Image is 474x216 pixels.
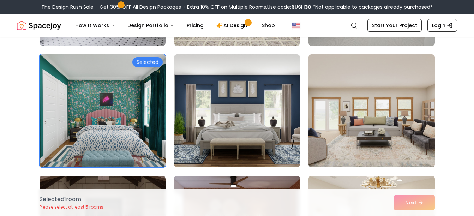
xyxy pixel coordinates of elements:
[17,18,61,32] img: Spacejoy Logo
[308,54,434,167] img: Room room-6
[267,4,311,11] span: Use code:
[256,18,281,32] a: Shop
[181,18,209,32] a: Pricing
[132,57,163,67] div: Selected
[174,54,300,167] img: Room room-5
[70,18,120,32] button: How It Works
[311,4,433,11] span: *Not applicable to packages already purchased*
[122,18,180,32] button: Design Portfolio
[17,18,61,32] a: Spacejoy
[367,19,422,32] a: Start Your Project
[41,4,433,11] div: The Design Rush Sale – Get 30% OFF All Design Packages + Extra 10% OFF on Multiple Rooms.
[211,18,255,32] a: AI Design
[70,18,281,32] nav: Main
[291,4,311,11] b: RUSH30
[40,54,166,167] img: Room room-4
[17,14,457,37] nav: Global
[40,204,103,210] p: Please select at least 5 rooms
[427,19,457,32] a: Login
[40,195,103,204] p: Selected 1 room
[292,21,300,30] img: United States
